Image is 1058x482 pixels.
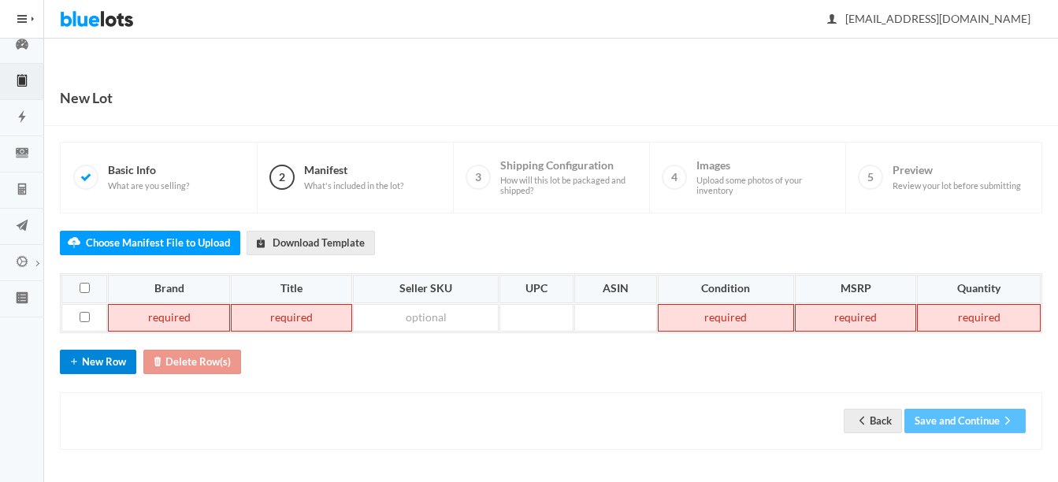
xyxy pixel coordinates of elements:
th: Seller SKU [353,275,499,303]
span: Images [696,158,833,196]
span: How will this lot be packaged and shipped? [500,175,637,196]
ion-icon: trash [150,355,165,370]
th: Condition [658,275,794,303]
th: UPC [499,275,574,303]
span: Preview [893,163,1021,191]
span: Manifest [304,163,403,191]
span: [EMAIL_ADDRESS][DOMAIN_NAME] [828,12,1030,25]
ion-icon: arrow forward [1000,414,1015,429]
a: downloadDownload Template [247,231,375,255]
ion-icon: add [66,355,82,370]
th: Brand [108,275,229,303]
ion-icon: person [824,13,840,28]
th: ASIN [574,275,657,303]
th: MSRP [795,275,916,303]
span: What are you selling? [108,180,189,191]
a: arrow backBack [844,409,902,433]
h1: New Lot [60,86,113,109]
span: 2 [269,165,295,190]
span: Shipping Configuration [500,158,637,196]
th: Quantity [917,275,1041,303]
span: Upload some photos of your inventory [696,175,833,196]
th: Title [231,275,352,303]
span: What's included in the lot? [304,180,403,191]
span: Basic Info [108,163,189,191]
button: Save and Continuearrow forward [904,409,1026,433]
span: Review your lot before submitting [893,180,1021,191]
ion-icon: cloud upload [66,236,82,251]
span: 3 [466,165,491,190]
span: 5 [858,165,883,190]
button: trashDelete Row(s) [143,350,241,374]
ion-icon: download [253,236,269,251]
label: Choose Manifest File to Upload [60,231,240,255]
button: addNew Row [60,350,136,374]
span: 4 [662,165,687,190]
ion-icon: arrow back [854,414,870,429]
